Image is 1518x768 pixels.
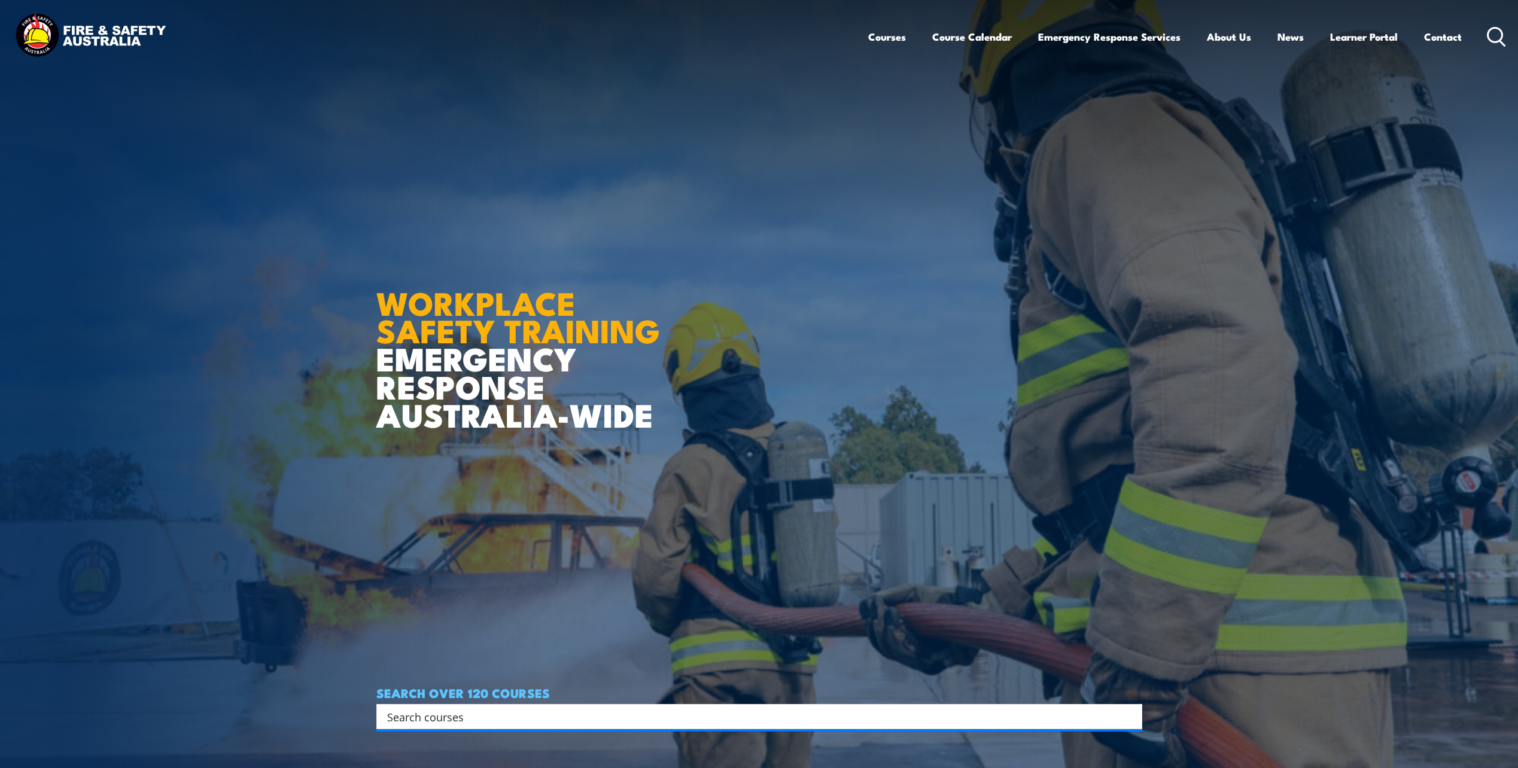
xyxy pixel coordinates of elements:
h1: EMERGENCY RESPONSE AUSTRALIA-WIDE [376,258,669,428]
a: About Us [1207,21,1251,53]
form: Search form [390,708,1118,725]
a: Learner Portal [1330,21,1398,53]
strong: WORKPLACE SAFETY TRAINING [376,277,660,355]
a: Emergency Response Services [1038,21,1181,53]
h4: SEARCH OVER 120 COURSES [376,686,1142,699]
button: Search magnifier button [1121,708,1138,725]
a: Contact [1424,21,1462,53]
a: News [1277,21,1304,53]
a: Course Calendar [932,21,1012,53]
input: Search input [387,708,1116,726]
a: Courses [868,21,906,53]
